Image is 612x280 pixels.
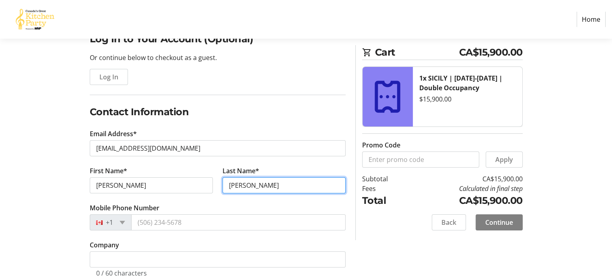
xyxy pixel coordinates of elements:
h2: Log In to Your Account (Optional) [90,32,346,46]
td: Total [362,193,408,208]
p: Or continue below to checkout as a guest. [90,53,346,62]
span: Apply [495,155,513,164]
td: CA$15,900.00 [408,174,523,184]
td: CA$15,900.00 [408,193,523,208]
img: Canada’s Great Kitchen Party's Logo [6,3,64,35]
span: CA$15,900.00 [459,45,523,60]
a: Home [577,12,606,27]
td: Subtotal [362,174,408,184]
label: Promo Code [362,140,400,150]
span: Log In [99,72,118,82]
button: Log In [90,69,128,85]
span: Back [441,218,456,227]
label: Last Name* [223,166,259,176]
td: Fees [362,184,408,193]
label: Email Address* [90,129,137,139]
button: Apply [486,151,523,168]
button: Continue [476,214,523,230]
span: Continue [485,218,513,227]
td: Calculated in final step [408,184,523,193]
label: Company [90,240,119,250]
div: $15,900.00 [419,94,516,104]
h2: Contact Information [90,105,346,119]
input: Enter promo code [362,151,479,168]
button: Back [432,214,466,230]
tr-character-limit: 0 / 60 characters [96,269,147,278]
span: Cart [375,45,459,60]
input: (506) 234-5678 [131,214,346,230]
label: Mobile Phone Number [90,203,159,213]
label: First Name* [90,166,127,176]
strong: 1x SICILY | [DATE]-[DATE] | Double Occupancy [419,74,503,92]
